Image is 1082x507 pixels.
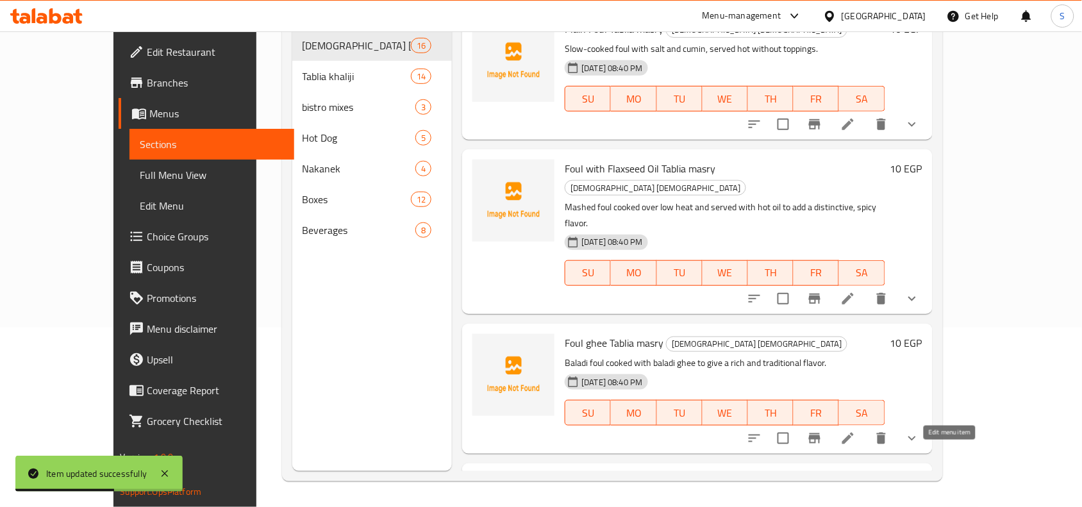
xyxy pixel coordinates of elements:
h6: 10 EGP [890,20,922,38]
span: Select to update [770,425,797,452]
span: TU [662,404,697,422]
button: TU [657,400,703,426]
a: Choice Groups [119,221,294,252]
svg: Show Choices [904,291,920,306]
span: WE [708,404,743,422]
button: delete [866,423,897,454]
span: FR [799,90,834,108]
span: SU [570,404,606,422]
span: Hot Dog [303,130,416,145]
a: Edit menu item [840,431,856,446]
div: items [415,161,431,176]
span: 16 [412,40,431,52]
a: Edit Menu [129,190,294,221]
button: MO [611,86,656,112]
button: MO [611,400,656,426]
button: show more [897,283,928,314]
span: Upsell [147,352,284,367]
button: FR [794,86,839,112]
div: Item updated successfully [46,467,147,481]
span: SA [844,90,879,108]
div: [DEMOGRAPHIC_DATA] [DEMOGRAPHIC_DATA]16 [292,30,453,61]
div: Tablia khaliji14 [292,61,453,92]
button: SU [565,260,611,286]
button: TU [657,260,703,286]
span: Edit Restaurant [147,44,284,60]
button: TH [748,260,794,286]
span: Choice Groups [147,229,284,244]
button: SA [839,260,885,286]
button: SA [839,400,885,426]
a: Edit menu item [840,291,856,306]
img: Plain Foul Tablia masry [472,20,554,102]
a: Promotions [119,283,294,313]
button: delete [866,109,897,140]
span: bistro mixes [303,99,416,115]
span: Beverages [303,222,416,238]
a: Coupons [119,252,294,283]
div: items [411,69,431,84]
span: 4 [416,163,431,175]
button: SU [565,400,611,426]
button: WE [703,260,748,286]
button: show more [897,109,928,140]
div: [GEOGRAPHIC_DATA] [842,9,926,23]
a: Branches [119,67,294,98]
img: Foul with Flaxseed Oil Tablia masry [472,160,554,242]
span: MO [616,90,651,108]
div: Boxes12 [292,184,453,215]
span: Promotions [147,290,284,306]
h6: 10 EGP [890,334,922,352]
div: Menu-management [703,8,781,24]
span: Foul with Flaxseed Oil Tablia masry [565,159,715,178]
div: Tablia masry [666,337,847,352]
a: Coverage Report [119,375,294,406]
span: [DATE] 08:40 PM [576,236,647,248]
span: TH [753,404,788,422]
span: Full Menu View [140,167,284,183]
span: 5 [416,132,431,144]
span: Grocery Checklist [147,413,284,429]
p: Baladi foul cooked with baladi ghee to give a rich and traditional flavor. [565,355,885,371]
span: Branches [147,75,284,90]
a: Edit Restaurant [119,37,294,67]
a: Sections [129,129,294,160]
span: Nakanek [303,161,416,176]
svg: Show Choices [904,431,920,446]
button: show more [897,423,928,454]
span: SU [570,90,606,108]
div: Hot Dog5 [292,122,453,153]
div: items [415,99,431,115]
button: sort-choices [739,283,770,314]
a: Grocery Checklist [119,406,294,436]
span: Menus [149,106,284,121]
span: Boxes [303,192,411,207]
nav: Menu sections [292,25,453,251]
button: Branch-specific-item [799,109,830,140]
span: MO [616,404,651,422]
span: WE [708,90,743,108]
span: Coupons [147,260,284,275]
button: SU [565,86,611,112]
span: SU [570,263,606,282]
span: [DEMOGRAPHIC_DATA] [DEMOGRAPHIC_DATA] [565,181,745,195]
div: items [415,222,431,238]
button: Branch-specific-item [799,423,830,454]
button: WE [703,86,748,112]
span: MO [616,263,651,282]
h6: 10 EGP [890,160,922,178]
div: Nakanek4 [292,153,453,184]
span: [DATE] 08:40 PM [576,62,647,74]
p: Mashed foul cooked over low heat and served with hot oil to add a distinctive, spicy flavor. [565,199,885,231]
img: Foul ghee Tablia masry [472,334,554,416]
div: Tablia masry [565,180,746,195]
span: [DEMOGRAPHIC_DATA] [DEMOGRAPHIC_DATA] [667,337,847,351]
button: WE [703,400,748,426]
button: TU [657,86,703,112]
button: FR [794,400,839,426]
span: Edit Menu [140,198,284,213]
span: Sections [140,137,284,152]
